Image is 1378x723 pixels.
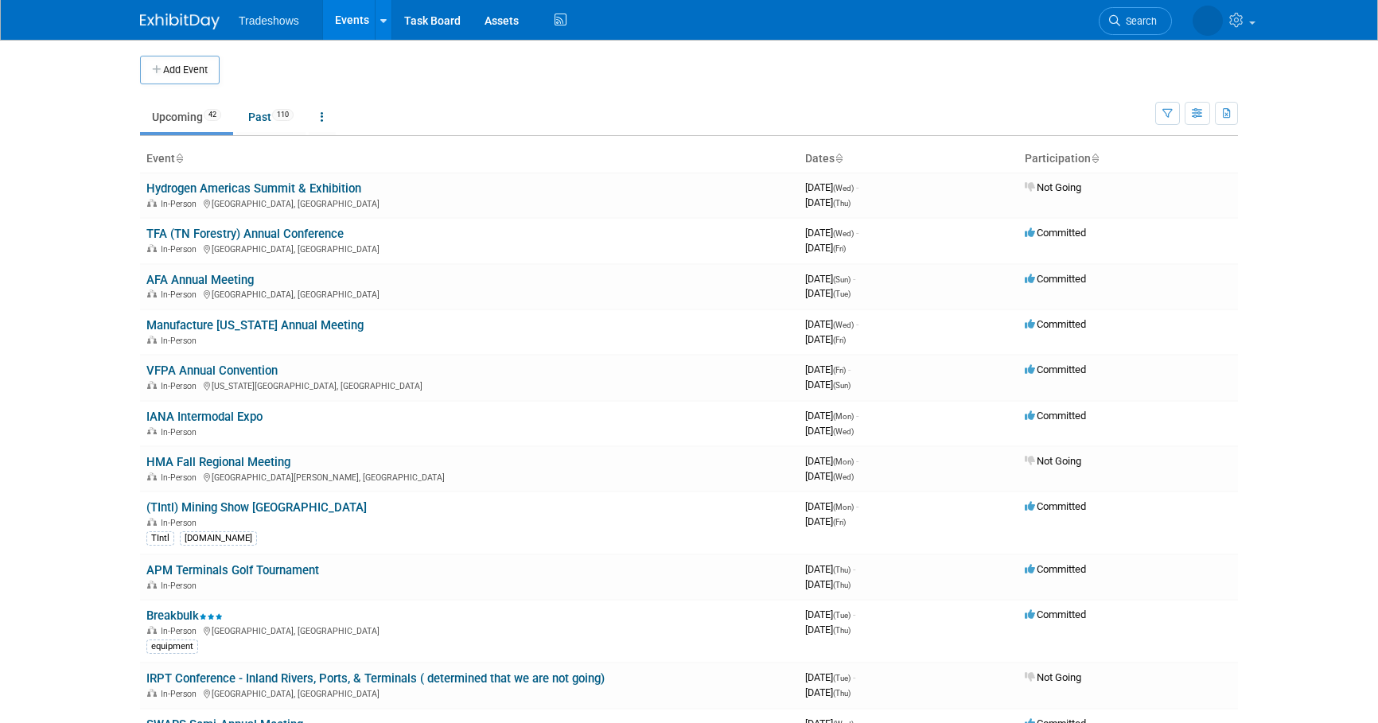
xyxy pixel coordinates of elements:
[161,381,201,391] span: In-Person
[147,518,157,526] img: In-Person Event
[146,410,263,424] a: IANA Intermodal Expo
[833,611,851,620] span: (Tue)
[272,109,294,121] span: 110
[856,500,858,512] span: -
[833,518,846,527] span: (Fri)
[146,363,278,378] a: VFPA Annual Convention
[146,608,223,623] a: Breakbulk
[835,152,843,165] a: Sort by Start Date
[805,242,846,254] span: [DATE]
[1025,273,1086,285] span: Committed
[146,624,792,636] div: [GEOGRAPHIC_DATA], [GEOGRAPHIC_DATA]
[1025,363,1086,375] span: Committed
[146,227,344,241] a: TFA (TN Forestry) Annual Conference
[856,410,858,422] span: -
[1025,563,1086,575] span: Committed
[805,333,846,345] span: [DATE]
[204,109,221,121] span: 42
[161,689,201,699] span: In-Person
[147,581,157,589] img: In-Person Event
[833,472,854,481] span: (Wed)
[146,671,605,686] a: IRPT Conference - Inland Rivers, Ports, & Terminals ( determined that we are not going)
[161,581,201,591] span: In-Person
[833,184,854,192] span: (Wed)
[140,14,220,29] img: ExhibitDay
[1025,181,1081,193] span: Not Going
[146,287,792,300] div: [GEOGRAPHIC_DATA], [GEOGRAPHIC_DATA]
[805,196,851,208] span: [DATE]
[853,273,855,285] span: -
[833,566,851,574] span: (Thu)
[799,146,1018,173] th: Dates
[833,457,854,466] span: (Mon)
[833,503,854,511] span: (Mon)
[1099,7,1172,35] a: Search
[805,273,855,285] span: [DATE]
[146,639,198,654] div: equipment
[180,531,257,546] div: [DOMAIN_NAME]
[833,199,851,208] span: (Thu)
[1025,671,1081,683] span: Not Going
[147,290,157,297] img: In-Person Event
[146,500,367,515] a: (TIntl) Mining Show [GEOGRAPHIC_DATA]
[833,626,851,635] span: (Thu)
[1018,146,1238,173] th: Participation
[805,455,858,467] span: [DATE]
[1025,455,1081,467] span: Not Going
[146,470,792,483] div: [GEOGRAPHIC_DATA][PERSON_NAME], [GEOGRAPHIC_DATA]
[161,472,201,483] span: In-Person
[147,336,157,344] img: In-Person Event
[833,336,846,344] span: (Fri)
[140,56,220,84] button: Add Event
[147,427,157,435] img: In-Person Event
[833,290,851,298] span: (Tue)
[147,381,157,389] img: In-Person Event
[833,229,854,238] span: (Wed)
[833,244,846,253] span: (Fri)
[175,152,183,165] a: Sort by Event Name
[146,379,792,391] div: [US_STATE][GEOGRAPHIC_DATA], [GEOGRAPHIC_DATA]
[1025,410,1086,422] span: Committed
[140,102,233,132] a: Upcoming42
[147,244,157,252] img: In-Person Event
[805,425,854,437] span: [DATE]
[146,531,174,546] div: TIntl
[805,410,858,422] span: [DATE]
[833,321,854,329] span: (Wed)
[161,626,201,636] span: In-Person
[853,608,855,620] span: -
[805,608,855,620] span: [DATE]
[1025,608,1086,620] span: Committed
[161,244,201,255] span: In-Person
[805,624,851,636] span: [DATE]
[146,196,792,209] div: [GEOGRAPHIC_DATA], [GEOGRAPHIC_DATA]
[805,686,851,698] span: [DATE]
[146,273,254,287] a: AFA Annual Meeting
[147,472,157,480] img: In-Person Event
[856,227,858,239] span: -
[853,563,855,575] span: -
[805,500,858,512] span: [DATE]
[856,318,858,330] span: -
[146,181,361,196] a: Hydrogen Americas Summit & Exhibition
[805,287,851,299] span: [DATE]
[146,563,319,577] a: APM Terminals Golf Tournament
[805,181,858,193] span: [DATE]
[833,674,851,682] span: (Tue)
[833,427,854,436] span: (Wed)
[856,455,858,467] span: -
[856,181,858,193] span: -
[805,318,858,330] span: [DATE]
[833,689,851,698] span: (Thu)
[1091,152,1099,165] a: Sort by Participation Type
[161,290,201,300] span: In-Person
[853,671,855,683] span: -
[1120,15,1157,27] span: Search
[147,689,157,697] img: In-Person Event
[146,242,792,255] div: [GEOGRAPHIC_DATA], [GEOGRAPHIC_DATA]
[161,427,201,437] span: In-Person
[848,363,851,375] span: -
[805,363,851,375] span: [DATE]
[147,199,157,207] img: In-Person Event
[805,379,851,391] span: [DATE]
